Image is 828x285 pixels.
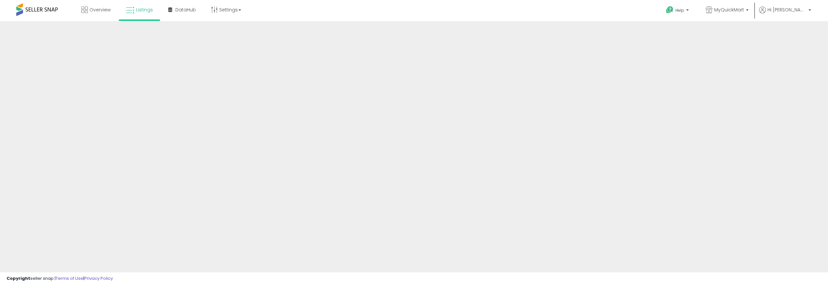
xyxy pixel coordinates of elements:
[56,275,83,281] a: Terms of Use
[675,7,684,13] span: Help
[767,7,807,13] span: Hi [PERSON_NAME]
[7,276,113,282] div: seller snap | |
[661,1,695,21] a: Help
[759,7,811,21] a: Hi [PERSON_NAME]
[84,275,113,281] a: Privacy Policy
[175,7,196,13] span: DataHub
[666,6,674,14] i: Get Help
[136,7,153,13] span: Listings
[7,275,30,281] strong: Copyright
[714,7,744,13] span: MyQuickMart
[89,7,111,13] span: Overview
